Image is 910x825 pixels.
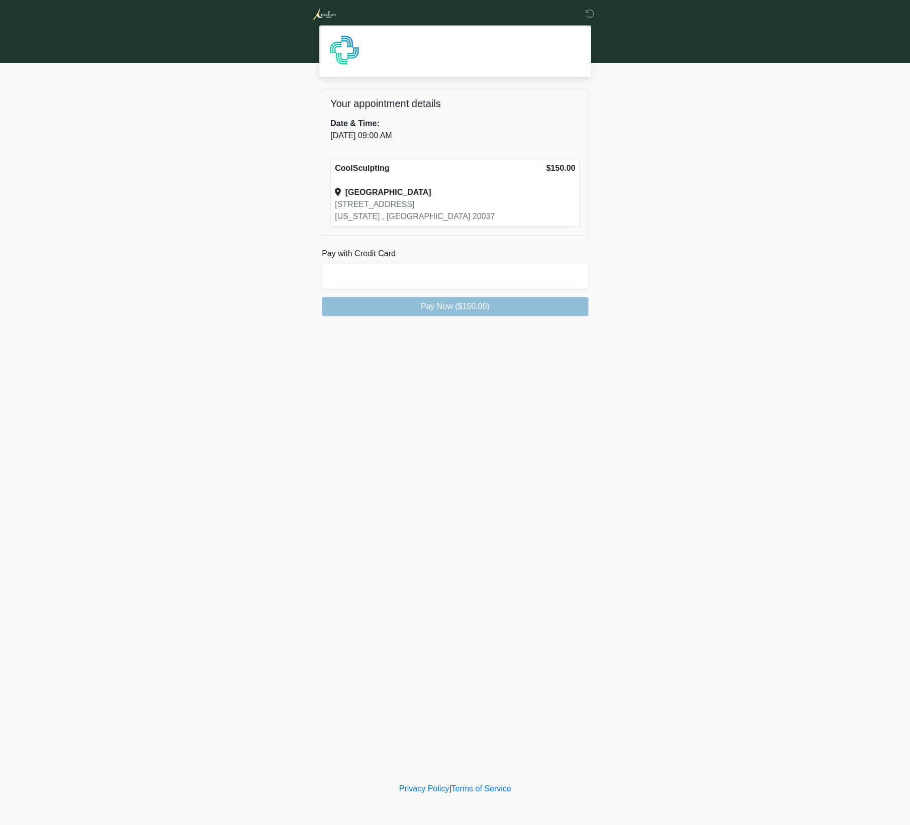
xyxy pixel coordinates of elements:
strong: Date & Time: [330,119,380,128]
div: $150.00 [546,162,575,174]
strong: [GEOGRAPHIC_DATA] [345,188,431,196]
span: Pay Now ($150.00) [421,302,490,311]
h5: Your appointment details [330,97,580,110]
a: Terms of Service [451,784,511,793]
a: | [449,784,451,793]
button: Pay Now ($150.00) [322,297,588,316]
div: [STREET_ADDRESS] [US_STATE] , [GEOGRAPHIC_DATA] 20037 [335,198,546,223]
label: Pay with Credit Card [322,248,396,260]
a: Privacy Policy [399,784,449,793]
div: [DATE] 09:00 AM [330,130,447,142]
iframe: Secure card payment input frame [327,269,583,279]
img: Agent Avatar [329,35,359,65]
img: Aurelion Med Spa Logo [312,8,336,20]
div: CoolSculpting [335,162,546,174]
